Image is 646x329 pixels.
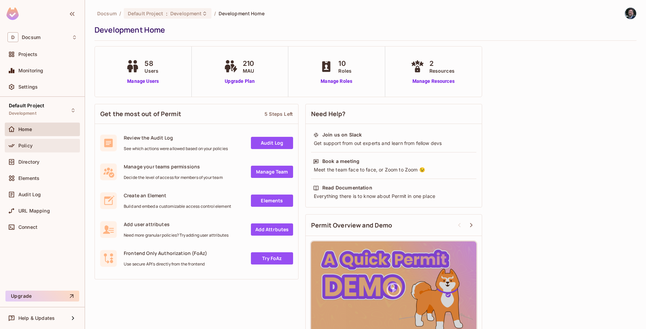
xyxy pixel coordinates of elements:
[124,233,228,238] span: Need more granular policies? Try adding user attributes
[170,10,202,17] span: Development
[9,103,44,108] span: Default Project
[22,35,40,40] span: Workspace: Docsum
[429,58,455,69] span: 2
[18,176,39,181] span: Elements
[124,204,231,209] span: Build and embed a customizable access control element
[251,252,293,264] a: Try FoAz
[124,146,228,151] span: See which actions were allowed based on your policies
[219,10,265,17] span: Development Home
[322,158,359,165] div: Book a meeting
[18,192,41,197] span: Audit Log
[338,58,352,69] span: 10
[144,58,158,69] span: 58
[409,78,458,85] a: Manage Resources
[9,111,36,116] span: Development
[124,192,231,199] span: Create an Element
[313,140,474,147] div: Get support from out experts and learn from fellow devs
[6,7,19,20] img: SReyMgAAAABJRU5ErkJggg==
[124,163,223,170] span: Manage your teams permissions
[18,52,37,57] span: Projects
[7,32,18,42] span: D
[265,111,293,117] div: 5 Steps Left
[5,291,79,301] button: Upgrade
[124,261,207,267] span: Use secure API's directly from the frontend
[124,134,228,141] span: Review the Audit Log
[97,10,117,17] span: the active workspace
[222,78,257,85] a: Upgrade Plan
[124,78,162,85] a: Manage Users
[124,250,207,256] span: Frontend Only Authorization (FoAz)
[243,67,254,74] span: MAU
[18,143,33,148] span: Policy
[251,166,293,178] a: Manage Team
[322,184,372,191] div: Read Documentation
[243,58,254,69] span: 210
[18,208,50,214] span: URL Mapping
[429,67,455,74] span: Resources
[144,67,158,74] span: Users
[313,166,474,173] div: Meet the team face to face, or Zoom to Zoom 😉
[251,137,293,149] a: Audit Log
[100,110,181,118] span: Get the most out of Permit
[128,10,163,17] span: Default Project
[625,8,636,19] img: Alex Leonov
[313,193,474,200] div: Everything there is to know about Permit in one place
[338,67,352,74] span: Roles
[18,68,44,73] span: Monitoring
[311,221,392,230] span: Permit Overview and Demo
[124,221,228,227] span: Add user attributes
[251,223,293,236] a: Add Attrbutes
[214,10,216,17] li: /
[18,84,38,90] span: Settings
[166,11,168,16] span: :
[322,131,362,138] div: Join us on Slack
[18,127,32,132] span: Home
[251,195,293,207] a: Elements
[318,78,355,85] a: Manage Roles
[119,10,121,17] li: /
[124,175,223,180] span: Decide the level of access for members of your team
[18,315,55,321] span: Help & Updates
[311,110,346,118] span: Need Help?
[18,159,39,165] span: Directory
[18,224,37,230] span: Connect
[95,25,633,35] div: Development Home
